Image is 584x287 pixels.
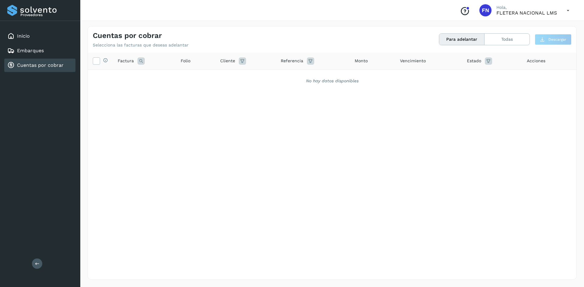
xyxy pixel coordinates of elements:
div: Cuentas por cobrar [4,59,75,72]
div: Inicio [4,29,75,43]
a: Inicio [17,33,30,39]
h4: Cuentas por cobrar [93,31,162,40]
a: Embarques [17,48,44,53]
span: Folio [181,58,190,64]
div: Embarques [4,44,75,57]
span: Cliente [220,58,235,64]
span: Estado [467,58,481,64]
p: FLETERA NACIONAL LMS [496,10,557,16]
span: Monto [355,58,368,64]
button: Para adelantar [439,34,485,45]
span: Vencimiento [400,58,426,64]
p: Proveedores [20,13,73,17]
a: Cuentas por cobrar [17,62,64,68]
span: Factura [118,58,134,64]
p: Selecciona las facturas que deseas adelantar [93,43,189,48]
span: Referencia [281,58,303,64]
div: No hay datos disponibles [96,78,568,84]
p: Hola, [496,5,557,10]
span: Descargar [548,37,566,42]
span: Acciones [527,58,545,64]
button: Todas [485,34,530,45]
button: Descargar [535,34,572,45]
